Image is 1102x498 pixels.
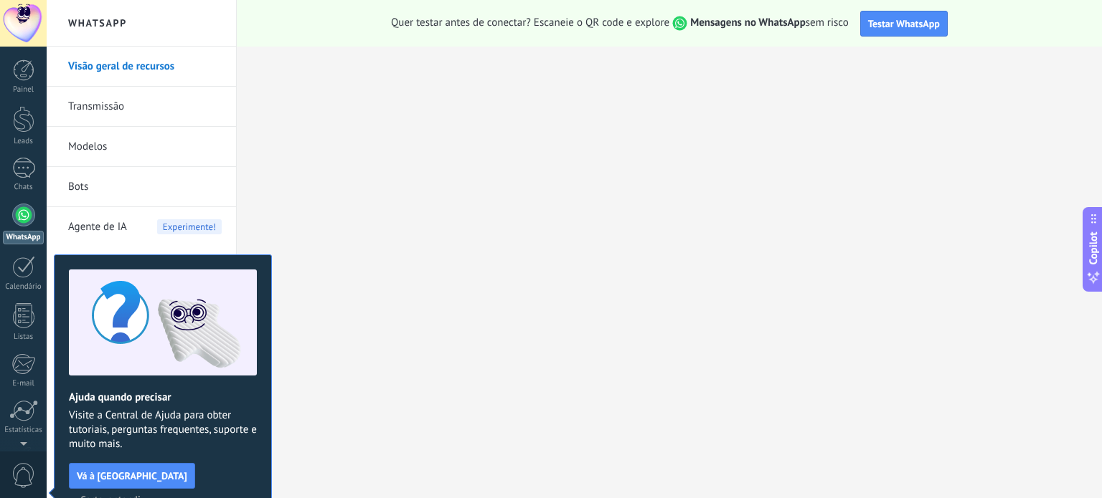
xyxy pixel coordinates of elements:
[68,207,127,247] span: Agente de IA
[1086,231,1101,264] span: Copilot
[3,85,44,95] div: Painel
[3,137,44,146] div: Leads
[391,16,849,31] span: Quer testar antes de conectar? Escaneie o QR code e explore sem risco
[157,219,222,234] span: Experimente!
[68,87,222,127] a: Transmissão
[69,463,195,489] button: Vá à [GEOGRAPHIC_DATA]
[68,47,222,87] a: Visão geral de recursos
[47,167,236,207] li: Bots
[47,47,236,87] li: Visão geral de recursos
[3,183,44,192] div: Chats
[3,379,44,388] div: E-mail
[860,11,948,37] button: Testar WhatsApp
[3,426,44,435] div: Estatísticas
[68,167,222,207] a: Bots
[3,282,44,292] div: Calendário
[868,17,940,30] span: Testar WhatsApp
[69,408,257,451] span: Visite a Central de Ajuda para obter tutoriais, perguntas frequentes, suporte e muito mais.
[68,127,222,167] a: Modelos
[69,391,257,404] h2: Ajuda quando precisar
[47,87,236,127] li: Transmissão
[47,207,236,246] li: Agente de IA
[3,332,44,342] div: Listas
[77,471,187,481] span: Vá à [GEOGRAPHIC_DATA]
[3,231,44,244] div: WhatsApp
[47,127,236,167] li: Modelos
[690,16,806,29] strong: Mensagens no WhatsApp
[68,207,222,247] a: Agente de IAExperimente!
